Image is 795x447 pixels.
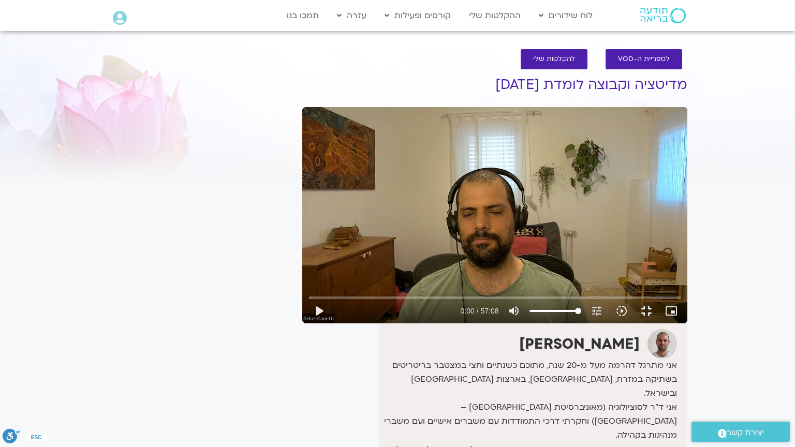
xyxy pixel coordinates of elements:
[618,55,670,63] span: לספריית ה-VOD
[379,6,456,25] a: קורסים ופעילות
[302,77,687,93] h1: מדיטציה וקבוצה לומדת [DATE]
[519,334,640,354] strong: [PERSON_NAME]
[533,55,575,63] span: להקלטות שלי
[464,6,526,25] a: ההקלטות שלי
[606,49,682,69] a: לספריית ה-VOD
[691,422,790,442] a: יצירת קשר
[640,8,686,23] img: תודעה בריאה
[332,6,372,25] a: עזרה
[534,6,598,25] a: לוח שידורים
[521,49,587,69] a: להקלטות שלי
[727,426,764,440] span: יצירת קשר
[647,329,677,359] img: דקל קנטי
[282,6,324,25] a: תמכו בנו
